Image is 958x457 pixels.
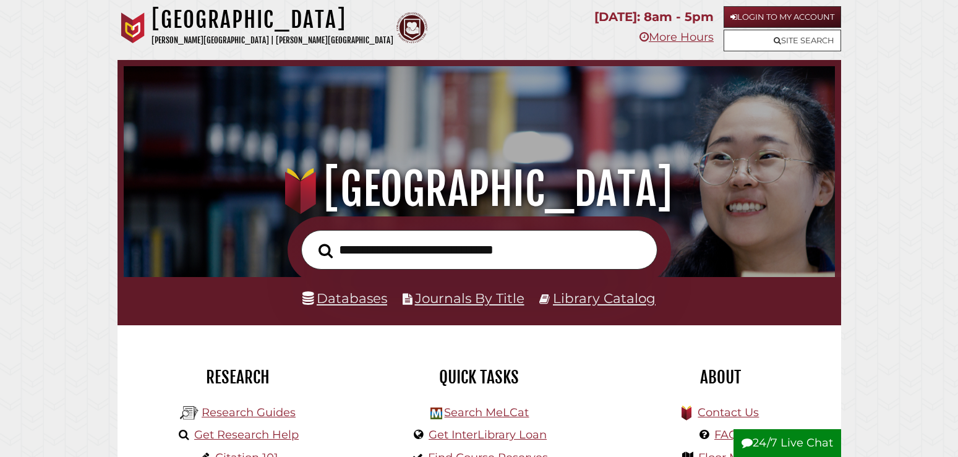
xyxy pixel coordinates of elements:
a: Get InterLibrary Loan [429,428,547,442]
a: Contact Us [698,406,759,419]
a: More Hours [639,30,714,44]
h1: [GEOGRAPHIC_DATA] [152,6,393,33]
button: Search [312,240,339,262]
a: Databases [302,290,387,306]
p: [DATE]: 8am - 5pm [594,6,714,28]
a: Library Catalog [553,290,656,306]
img: Calvin Theological Seminary [396,12,427,43]
img: Hekman Library Logo [180,404,199,422]
h2: Quick Tasks [368,367,591,388]
a: Search MeLCat [444,406,529,419]
a: Get Research Help [194,428,299,442]
a: FAQs [714,428,743,442]
a: Research Guides [202,406,296,419]
h2: About [609,367,832,388]
p: [PERSON_NAME][GEOGRAPHIC_DATA] | [PERSON_NAME][GEOGRAPHIC_DATA] [152,33,393,48]
a: Journals By Title [415,290,524,306]
h2: Research [127,367,349,388]
img: Hekman Library Logo [430,408,442,419]
i: Search [319,244,333,259]
img: Calvin University [118,12,148,43]
a: Site Search [724,30,841,51]
a: Login to My Account [724,6,841,28]
h1: [GEOGRAPHIC_DATA] [138,162,821,216]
